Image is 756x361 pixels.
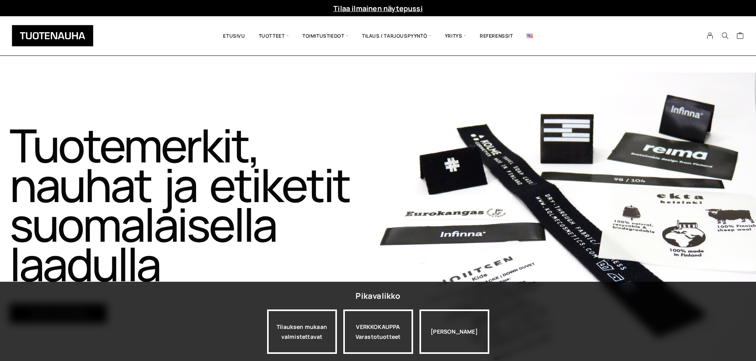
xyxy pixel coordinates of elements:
a: My Account [702,32,718,39]
span: Tilaus / Tarjouspyyntö [355,22,438,50]
a: Referenssit [473,22,520,50]
span: Yritys [438,22,473,50]
img: Tuotenauha Oy [12,25,93,46]
button: Search [718,32,733,39]
h1: Tuotemerkit, nauhat ja etiketit suomalaisella laadulla​ [10,125,377,284]
div: VERKKOKAUPPA Varastotuotteet [343,309,413,354]
a: Tilauksen mukaan valmistettavat [267,309,337,354]
div: [PERSON_NAME] [419,309,489,354]
img: English [527,34,533,38]
a: Etusivu [216,22,252,50]
span: Tuotteet [252,22,296,50]
div: Pikavalikko [356,289,400,303]
a: Tilaa ilmainen näytepussi [333,4,423,13]
a: Cart [737,32,744,41]
span: Toimitustiedot [296,22,355,50]
a: VERKKOKAUPPAVarastotuotteet [343,309,413,354]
